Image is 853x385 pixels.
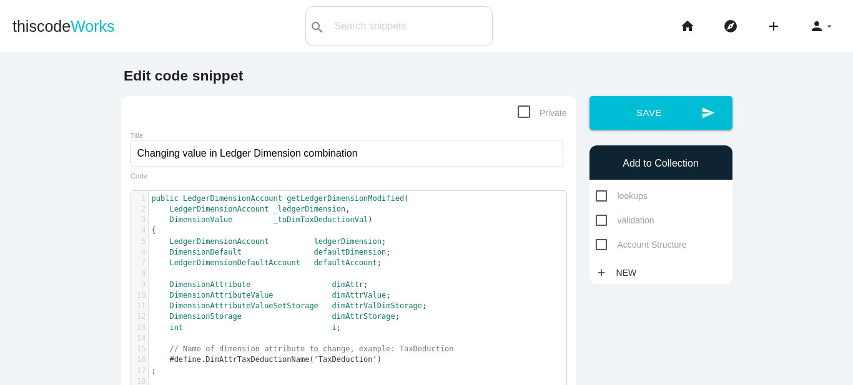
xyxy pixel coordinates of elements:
span: LedgerDimensionAccount [169,205,269,213]
span: i [332,323,337,332]
button: search [306,7,328,46]
div: 11 [131,301,148,311]
i: add [596,261,607,284]
span: #define.DimAttrTaxDeductionName('TaxDeduction') [169,355,382,364]
span: LedgerDimensionAccount [169,237,269,246]
i: search [310,7,325,47]
span: int [169,323,183,332]
a: thiscodeWorks [12,6,115,46]
span: DimensionStorage [169,312,242,321]
b: Edit code snippet [124,67,243,84]
span: _ledgerDimension [274,205,346,213]
span: ( [152,194,409,203]
span: validation [596,213,654,228]
span: defaultAccount [314,258,377,267]
span: DimensionDefault [169,248,242,256]
label: Title [131,132,144,139]
i: send [701,96,715,130]
i: add [766,6,781,46]
div: 13 [131,323,148,333]
div: 8 [131,268,148,279]
label: Code [131,172,147,180]
span: lookups [596,188,648,204]
span: LedgerDimensionAccount [183,194,282,203]
span: DimensionAttributeValueSetStorage [169,301,318,310]
span: ledgerDimension [314,237,382,246]
span: ; [152,258,382,267]
span: ; [152,366,156,375]
span: ; [152,248,391,256]
div: 5 [131,236,148,247]
div: 7 [131,258,148,268]
span: dimAttrValDimStorage [332,301,423,310]
div: 2 [131,204,148,215]
span: , [152,205,350,213]
span: ) [152,215,373,224]
span: Account Structure [596,237,687,253]
button: sendSave [589,96,732,130]
span: dimAttr [332,280,364,289]
span: ; [152,280,368,289]
div: 17 [131,366,148,376]
div: 12 [131,311,148,322]
div: 3 [131,215,148,225]
input: Search snippets [328,13,492,39]
span: DimensionAttributeValue [169,291,273,300]
span: defaultDimension [314,248,387,256]
span: ; [152,301,427,310]
span: DimensionValue [169,215,232,224]
i: explore [723,6,738,46]
div: 10 [131,290,148,301]
span: ; [152,312,400,321]
div: 16 [131,354,148,365]
div: 6 [131,247,148,258]
span: dimAttrStorage [332,312,395,321]
div: 15 [131,344,148,354]
span: DimensionAttribute [169,280,250,289]
span: Works [71,17,114,35]
h6: Add to Collection [596,158,726,169]
i: home [680,6,695,46]
div: 14 [131,333,148,344]
span: public [152,194,179,203]
a: addNew [596,261,643,284]
span: // Name of dimension attribute to change, example: TaxDeduction [169,344,453,353]
span: ; [152,291,391,300]
i: arrow_drop_down [824,6,834,46]
span: Private [518,105,567,121]
div: 1 [131,193,148,204]
span: LedgerDimensionDefaultAccount [169,258,300,267]
i: person [809,6,824,46]
span: dimAttrValue [332,291,387,300]
div: 9 [131,280,148,290]
span: getLedgerDimensionModified [287,194,404,203]
div: 4 [131,225,148,236]
span: { [152,226,156,235]
span: _toDimTaxDeductionVal [274,215,368,224]
span: ; [152,237,387,246]
span: ; [152,323,342,332]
